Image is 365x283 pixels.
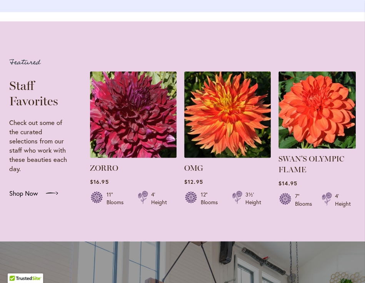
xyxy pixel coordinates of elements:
[278,72,356,149] img: Swan's Olympic Flame
[184,163,203,173] a: OMG
[9,183,58,204] a: Shop Now
[9,78,67,109] h2: Staff Favorites
[278,154,344,174] a: SWAN'S OLYMPIC FLAME
[335,192,351,208] div: 4' Height
[278,180,297,187] span: $14.95
[9,56,67,69] p: Featured
[184,72,271,158] img: Omg
[201,191,223,206] div: 12" Blooms
[9,118,67,173] p: Check out some of the curated selections from our staff who work with these beauties each day.
[245,191,261,206] div: 3½' Height
[90,163,118,173] a: ZORRO
[90,178,108,185] span: $16.95
[107,191,128,206] div: 11" Blooms
[184,178,203,185] span: $12.95
[90,72,177,158] img: Zorro
[295,192,312,208] div: 7" Blooms
[151,191,167,206] div: 4' Height
[9,189,38,198] span: Shop Now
